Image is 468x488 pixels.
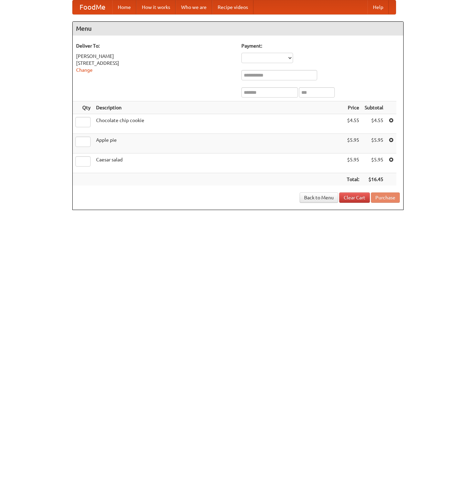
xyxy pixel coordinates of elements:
[76,60,235,67] div: [STREET_ADDRESS]
[76,67,93,73] a: Change
[344,101,362,114] th: Price
[367,0,389,14] a: Help
[93,114,344,134] td: Chocolate chip cookie
[73,101,93,114] th: Qty
[362,114,386,134] td: $4.55
[362,101,386,114] th: Subtotal
[73,0,112,14] a: FoodMe
[371,192,400,203] button: Purchase
[344,114,362,134] td: $4.55
[339,192,370,203] a: Clear Cart
[362,134,386,153] td: $5.95
[176,0,212,14] a: Who we are
[344,153,362,173] td: $5.95
[344,134,362,153] td: $5.95
[344,173,362,186] th: Total:
[93,101,344,114] th: Description
[73,22,403,36] h4: Menu
[112,0,136,14] a: Home
[136,0,176,14] a: How it works
[76,42,235,49] h5: Deliver To:
[212,0,253,14] a: Recipe videos
[93,134,344,153] td: Apple pie
[76,53,235,60] div: [PERSON_NAME]
[362,153,386,173] td: $5.95
[362,173,386,186] th: $16.45
[300,192,338,203] a: Back to Menu
[93,153,344,173] td: Caesar salad
[241,42,400,49] h5: Payment:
